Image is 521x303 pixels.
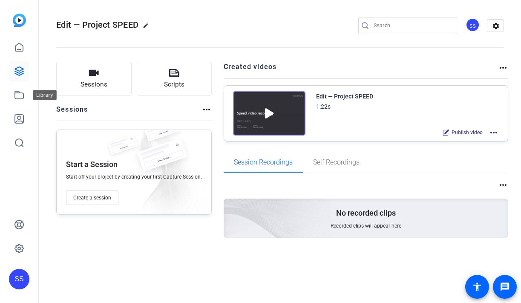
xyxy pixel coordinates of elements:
[56,20,138,30] span: Edit — Project SPEED
[33,90,57,100] div: Library
[466,18,480,32] div: SS
[500,282,510,292] mat-icon: message
[81,80,107,89] span: Sessions
[143,23,153,33] mat-icon: edit
[336,208,396,218] p: No recorded clips
[487,20,504,32] mat-icon: settings
[137,62,212,96] button: Scripts
[124,127,207,219] img: embarkstudio-empty-session.png
[316,91,373,101] div: Edit — Project SPEED
[13,14,26,27] img: blue-gradient.svg
[489,127,499,138] mat-icon: more_horiz
[138,117,185,148] img: fake-session.png
[128,115,331,300] img: embarkstudio-empty-session.png
[498,180,508,190] mat-icon: more_horiz
[224,62,498,78] h2: Created videos
[73,194,111,201] span: Create a session
[233,91,305,136] img: Creator Project Thumbnail
[66,159,118,170] p: Start a Session
[498,63,508,73] mat-icon: more_horiz
[313,159,360,166] span: Self Recordings
[201,104,212,115] mat-icon: more_horiz
[331,222,401,229] span: Recorded clips will appear here
[234,159,293,166] span: Session Recordings
[316,101,331,112] div: 1:22s
[56,62,132,96] button: Sessions
[104,135,142,160] img: fake-session.png
[9,269,29,289] div: SS
[56,104,88,121] h2: Sessions
[466,18,481,33] ngx-avatar: Studio Support
[66,173,202,180] span: Start off your project by creating your first Capture Session.
[472,282,482,292] mat-icon: accessibility
[130,139,194,181] img: fake-session.png
[374,20,450,31] input: Search
[66,190,118,205] button: Create a session
[164,80,184,89] span: Scripts
[452,129,483,136] span: Publish video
